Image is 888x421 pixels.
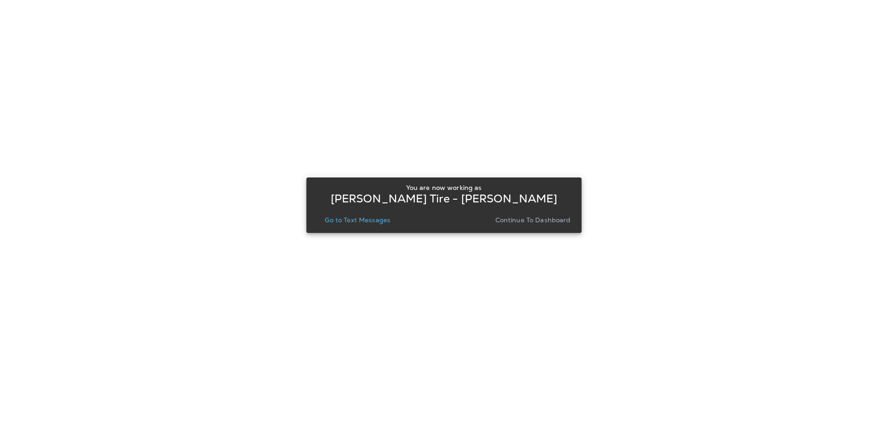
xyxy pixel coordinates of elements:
p: Go to Text Messages [325,216,390,224]
button: Continue to Dashboard [492,214,574,226]
button: Go to Text Messages [321,214,394,226]
p: [PERSON_NAME] Tire - [PERSON_NAME] [331,195,558,202]
p: You are now working as [406,184,481,191]
p: Continue to Dashboard [495,216,571,224]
